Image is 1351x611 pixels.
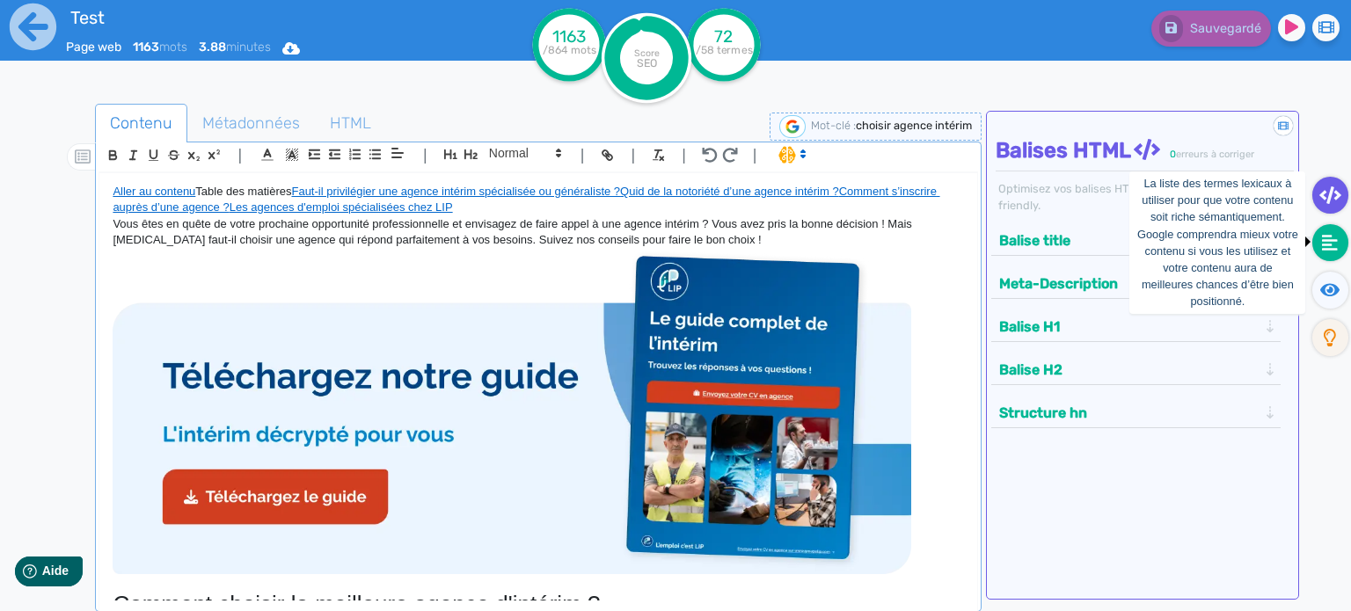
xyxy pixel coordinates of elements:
button: Balise title [994,226,1263,255]
span: 0 [1170,149,1176,160]
p: Vous êtes en quête de votre prochaine opportunité professionnelle et envisagez de faire appel à u... [113,216,964,249]
span: | [753,143,757,167]
div: Balise title [994,226,1277,255]
a: HTML [315,104,386,143]
button: Sauvegardé [1151,11,1271,47]
tspan: Score [634,47,660,59]
span: Mot-clé : [811,119,856,132]
a: Quid de la notoriété d’une agence intérim ? [620,185,839,198]
b: 1163 [133,40,159,55]
tspan: 72 [715,26,734,47]
span: Aide [90,14,116,28]
p: Table des matières [113,184,964,216]
span: | [237,143,242,167]
div: Structure hn [994,398,1277,427]
span: Sauvegardé [1190,21,1261,36]
div: La liste des termes lexicaux à utiliser pour que votre contenu soit riche sémantiquement. Google ... [1129,171,1305,314]
b: 3.88 [199,40,226,55]
h4: Balises HTML [996,138,1293,164]
input: title [66,4,471,32]
span: Page web [66,40,121,55]
span: Contenu [96,99,186,147]
img: Guide complet de l'intérim [113,249,911,575]
a: Contenu [95,104,187,143]
a: Métadonnées [187,104,315,143]
a: Les agences d'emploi spécialisées chez LIP [230,200,453,214]
span: choisir agence intérim [856,119,972,132]
a: Aller au contenu [113,185,195,198]
div: Balise H1 [994,312,1277,341]
span: | [682,143,686,167]
tspan: SEO [637,56,657,69]
div: Meta-Description [994,269,1277,298]
span: erreurs à corriger [1176,149,1254,160]
button: Balise H1 [994,312,1263,341]
span: | [581,143,585,167]
button: Meta-Description [994,269,1263,298]
div: Optimisez vos balises HTML pour qu’elles soient SEO-friendly. [996,180,1293,214]
img: google-serp-logo.png [779,115,806,138]
tspan: 1163 [552,26,586,47]
span: Métadonnées [188,99,314,147]
tspan: /58 termes [696,44,753,56]
div: Balise H2 [994,355,1277,384]
span: HTML [316,99,385,147]
button: Balise H2 [994,355,1263,384]
button: Structure hn [994,398,1263,427]
tspan: /864 mots [543,44,596,56]
span: mots [133,40,187,55]
span: | [631,143,635,167]
span: minutes [199,40,271,55]
span: | [423,143,427,167]
a: Faut-il privilégier une agence intérim spécialisée ou généraliste ? [291,185,620,198]
span: I.Assistant [770,144,812,165]
span: Aligment [385,142,410,164]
